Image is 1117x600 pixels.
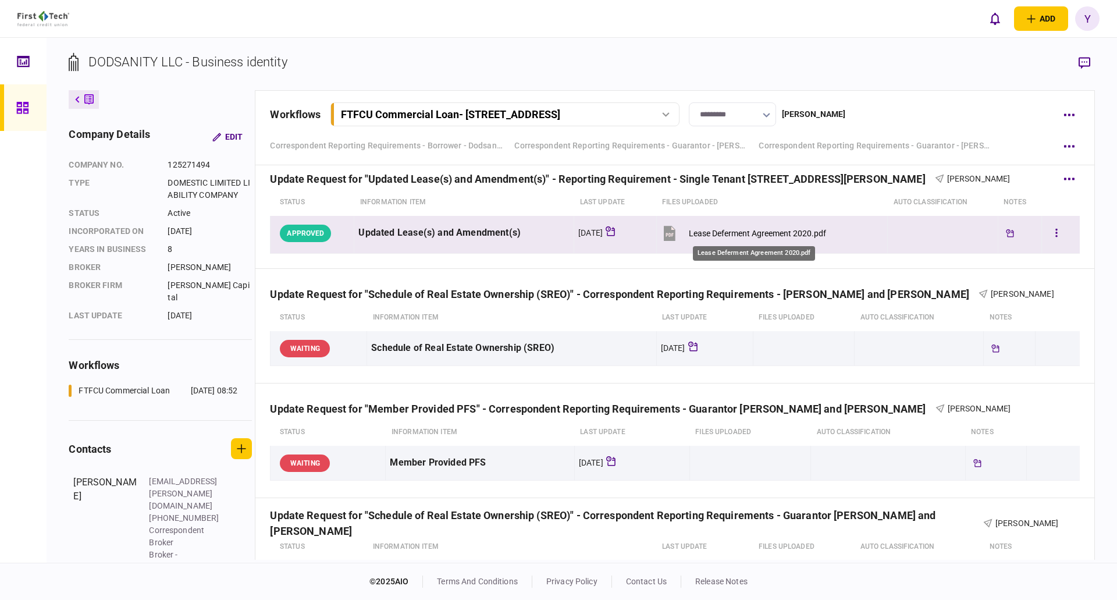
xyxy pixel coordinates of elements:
div: contacts [69,441,111,457]
div: company no. [69,159,156,171]
th: Information item [354,189,574,216]
div: [DATE] [578,227,603,239]
div: [DATE] [168,225,252,237]
div: Member Provided PFS [390,450,570,476]
th: last update [656,534,753,560]
div: Update Request for "Schedule of Real Estate Ownership (SREO)" - Correspondent Reporting Requireme... [270,288,979,300]
th: notes [984,304,1035,331]
div: WAITING [280,455,330,472]
th: Files uploaded [753,304,855,331]
button: open notifications list [983,6,1007,31]
div: Update Request for "Schedule of Real Estate Ownership (SREO)" - Correspondent Reporting Requireme... [270,517,983,530]
div: WAITING [280,340,330,357]
div: status [69,207,156,219]
button: FTFCU Commercial Loan- [STREET_ADDRESS] [330,102,680,126]
th: auto classification [855,304,984,331]
div: Broker [69,261,156,274]
span: [PERSON_NAME] [995,519,1059,528]
div: Type [69,177,156,201]
a: terms and conditions [437,577,518,586]
div: workflows [69,357,252,373]
th: Files uploaded [753,534,855,560]
div: last update [69,310,156,322]
div: [EMAIL_ADDRESS][PERSON_NAME][DOMAIN_NAME] [149,475,225,512]
div: FTFCU Commercial Loan - [STREET_ADDRESS] [341,108,560,120]
a: Correspondent Reporting Requirements - Guarantor - [PERSON_NAME] Family LLC [514,140,747,152]
th: status [271,304,367,331]
span: [PERSON_NAME] [947,174,1011,183]
div: © 2025 AIO [369,576,423,588]
th: notes [984,534,1035,560]
a: release notes [695,577,748,586]
span: [PERSON_NAME] [948,404,1011,413]
div: Update Request for "Member Provided PFS" - Correspondent Reporting Requirements - Guarantor [PERS... [270,403,935,415]
th: auto classification [888,189,998,216]
div: DODSANITY LLC - Business identity [88,52,287,72]
button: open adding identity options [1014,6,1068,31]
div: DOMESTIC LIMITED LIABILITY COMPANY [168,177,252,201]
th: notes [965,419,1027,446]
div: Active [168,207,252,219]
a: Correspondent Reporting Requirements - Guarantor - [PERSON_NAME] and [PERSON_NAME] [759,140,991,152]
div: 125271494 [168,159,252,171]
div: Broker - [PERSON_NAME] Capital [149,549,225,585]
div: [DATE] [168,310,252,322]
th: Information item [367,304,656,331]
div: broker firm [69,279,156,304]
th: Information item [386,419,574,446]
div: 8 [168,243,252,255]
div: incorporated on [69,225,156,237]
div: Schedule of Real Estate Ownership (SREO) [371,335,652,361]
div: Tickler available [1002,226,1018,241]
div: Updated Lease(s) and Amendment(s) [358,220,570,246]
div: [PERSON_NAME] [73,475,137,585]
div: Lease Deferment Agreement 2020.pdf [693,246,815,261]
div: Update Request for "Updated Lease(s) and Amendment(s)" - Reporting Requirement - Single Tenant [S... [270,173,934,185]
div: APPROVED [280,225,331,242]
a: Correspondent Reporting Requirements - Borrower - Dodsanity LLC [270,140,503,152]
a: FTFCU Commercial Loan[DATE] 08:52 [69,385,237,397]
a: contact us [626,577,667,586]
th: last update [656,304,753,331]
th: Information item [367,534,656,560]
div: [PERSON_NAME] [168,261,252,274]
img: client company logo [17,11,69,26]
th: last update [574,419,689,446]
div: company details [69,126,150,147]
div: [DATE] [661,342,685,354]
span: [PERSON_NAME] [991,289,1054,299]
th: auto classification [855,534,984,560]
div: workflows [270,106,321,122]
th: status [271,534,367,560]
th: status [271,419,386,446]
button: Lease Deferment Agreement 2020.pdf [661,220,826,246]
div: FTFCU Commercial Loan [79,385,170,397]
a: privacy policy [546,577,597,586]
button: Y [1075,6,1100,31]
th: Files uploaded [656,189,887,216]
th: Files uploaded [689,419,810,446]
div: [PHONE_NUMBER] [149,512,225,524]
div: [DATE] [579,457,603,468]
button: Edit [203,126,252,147]
th: last update [574,189,656,216]
th: notes [998,189,1041,216]
div: [DATE] 08:52 [191,385,238,397]
div: Lease Deferment Agreement 2020.pdf [689,229,826,238]
th: auto classification [811,419,965,446]
div: Tickler available [988,341,1003,356]
div: Tickler available [970,456,985,471]
div: Correspondent Broker [149,524,225,549]
div: [PERSON_NAME] Capital [168,279,252,304]
div: years in business [69,243,156,255]
th: status [271,189,354,216]
div: [PERSON_NAME] [782,108,846,120]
